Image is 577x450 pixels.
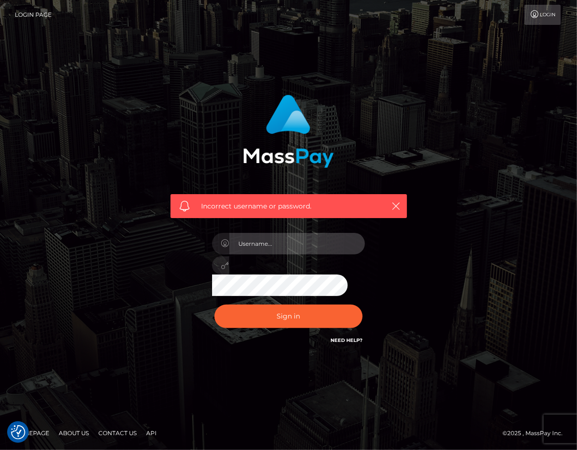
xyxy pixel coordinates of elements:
[502,428,570,439] div: © 2025 , MassPay Inc.
[55,426,93,440] a: About Us
[11,425,25,439] button: Consent Preferences
[524,5,561,25] a: Login
[11,426,53,440] a: Homepage
[214,305,363,328] button: Sign in
[142,426,160,440] a: API
[95,426,140,440] a: Contact Us
[11,425,25,439] img: Revisit consent button
[331,337,363,343] a: Need Help?
[229,233,365,254] input: Username...
[243,95,334,168] img: MassPay Login
[202,201,376,211] span: Incorrect username or password.
[15,5,52,25] a: Login Page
